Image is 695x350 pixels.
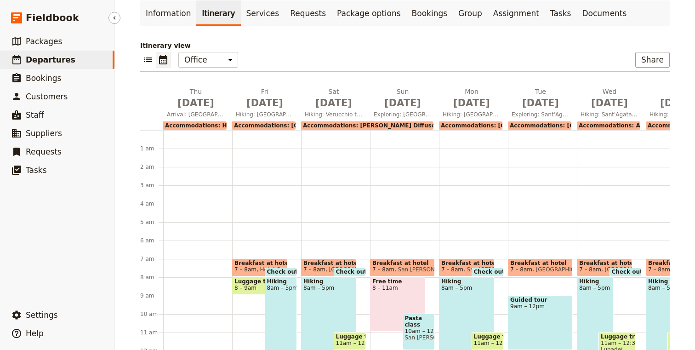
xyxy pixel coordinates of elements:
[441,278,492,285] span: Hiking
[140,292,163,299] div: 9 am
[394,266,477,273] span: San [PERSON_NAME] Diffuso
[405,328,433,334] span: 10am – 12pm
[579,266,601,273] span: 7 – 8am
[325,266,387,273] span: [GEOGRAPHIC_DATA]
[167,96,225,110] span: [DATE]
[405,315,433,328] span: Pasta class
[510,266,532,273] span: 7 – 8am
[336,333,364,340] span: Luggage transfer
[303,266,325,273] span: 7 – 8am
[334,268,366,276] div: Check out of hotel
[140,182,163,189] div: 3 am
[439,111,504,118] span: Hiking: [GEOGRAPHIC_DATA][PERSON_NAME] to Sant'Agata Feltria
[441,260,492,266] span: Breakfast at hotel
[508,121,571,130] div: Accommodations: [GEOGRAPHIC_DATA]
[301,87,370,121] button: Sat [DATE]Hiking: Verucchio to [GEOGRAPHIC_DATA][PERSON_NAME]
[443,96,501,110] span: [DATE]
[140,329,163,336] div: 11 am
[303,285,354,291] span: 8am – 5pm
[26,110,44,120] span: Staff
[370,111,435,118] span: Exploring: [GEOGRAPHIC_DATA][PERSON_NAME]
[532,266,594,273] span: [GEOGRAPHIC_DATA]
[474,269,535,275] span: Check out of hotel
[167,87,225,110] h2: Thu
[140,310,163,318] div: 10 am
[285,0,331,26] a: Requests
[474,333,502,340] span: Luggage transfer
[612,269,673,275] span: Check out of hotel
[26,129,62,138] span: Suppliers
[488,0,545,26] a: Assignment
[601,340,633,346] span: 11am – 12:30pm
[577,121,640,130] div: Accommodations: Albergo Bellavista
[26,11,79,25] span: Fieldbook
[267,269,328,275] span: Check out of hotel
[232,277,287,295] div: Luggage transfer8 – 9am
[405,334,433,341] span: San [PERSON_NAME] Diffuso
[336,340,374,346] span: 11am – 12pm
[577,258,632,276] div: Breakfast at hotel7 – 8am[GEOGRAPHIC_DATA]
[234,260,285,266] span: Breakfast at hotel
[577,111,642,118] span: Hiking: Sant'Agata Feltria to Balze di Verghereto
[372,260,433,266] span: Breakfast at hotel
[301,111,366,118] span: Hiking: Verucchio to [GEOGRAPHIC_DATA][PERSON_NAME]
[441,285,492,291] span: 8am – 5pm
[453,0,488,26] a: Group
[234,285,256,291] span: 8 – 9am
[140,0,196,26] a: Information
[26,55,75,64] span: Departures
[508,87,577,121] button: Tue [DATE]Exploring: Sant'Agata Feltria and Pennabilli
[581,87,638,110] h2: Wed
[26,166,47,175] span: Tasks
[265,268,297,276] div: Check out of hotel
[232,121,296,130] div: Accommodations: [GEOGRAPHIC_DATA]
[576,0,632,26] a: Documents
[305,87,363,110] h2: Sat
[267,285,295,291] span: 8am – 5pm
[140,145,163,152] div: 1 am
[331,0,406,26] a: Package options
[439,258,494,276] div: Breakfast at hotel7 – 8amSan [PERSON_NAME] Diffuso
[403,314,435,350] div: Pasta class10am – 12pmSan [PERSON_NAME] Diffuso
[26,329,44,338] span: Help
[236,87,294,110] h2: Fri
[26,74,61,83] span: Bookings
[232,258,287,276] div: Breakfast at hotel7 – 8amHotel Card
[140,237,163,244] div: 6 am
[648,266,670,273] span: 7 – 8am
[236,96,294,110] span: [DATE]
[26,147,62,156] span: Requests
[234,266,256,273] span: 7 – 8am
[370,277,425,332] div: Free time8 – 11am
[163,87,232,121] button: Thu [DATE]Arrival: [GEOGRAPHIC_DATA] to [GEOGRAPHIC_DATA]
[140,218,163,226] div: 5 am
[301,258,356,276] div: Breakfast at hotel7 – 8am[GEOGRAPHIC_DATA]
[163,111,228,118] span: Arrival: [GEOGRAPHIC_DATA] to [GEOGRAPHIC_DATA]
[108,12,120,24] button: Hide menu
[303,260,354,266] span: Breakfast at hotel
[443,87,501,110] h2: Mon
[510,260,570,266] span: Breakfast at hotel
[140,52,156,68] button: List view
[140,200,163,207] div: 4 am
[508,295,573,350] div: Guided tour9am – 12pm
[303,122,435,129] span: Accommodations: [PERSON_NAME] Diffuso
[579,278,611,285] span: Hiking
[601,333,633,340] span: Luggage transfer
[441,266,463,273] span: 7 – 8am
[267,278,295,285] span: Hiking
[439,121,502,130] div: Accommodations: [GEOGRAPHIC_DATA]
[140,255,163,263] div: 7 am
[581,96,638,110] span: [DATE]
[234,278,285,285] span: Luggage transfer
[232,111,297,118] span: Hiking: [GEOGRAPHIC_DATA] to [GEOGRAPHIC_DATA]
[510,297,570,303] span: Guided tour
[508,258,573,276] div: Breakfast at hotel7 – 8am[GEOGRAPHIC_DATA]
[579,260,630,266] span: Breakfast at hotel
[512,87,570,110] h2: Tue
[370,258,435,276] div: Breakfast at hotel7 – 8amSan [PERSON_NAME] Diffuso
[374,87,432,110] h2: Sun
[140,41,670,50] p: Itinerary view
[303,278,354,285] span: Hiking
[372,278,423,285] span: Free time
